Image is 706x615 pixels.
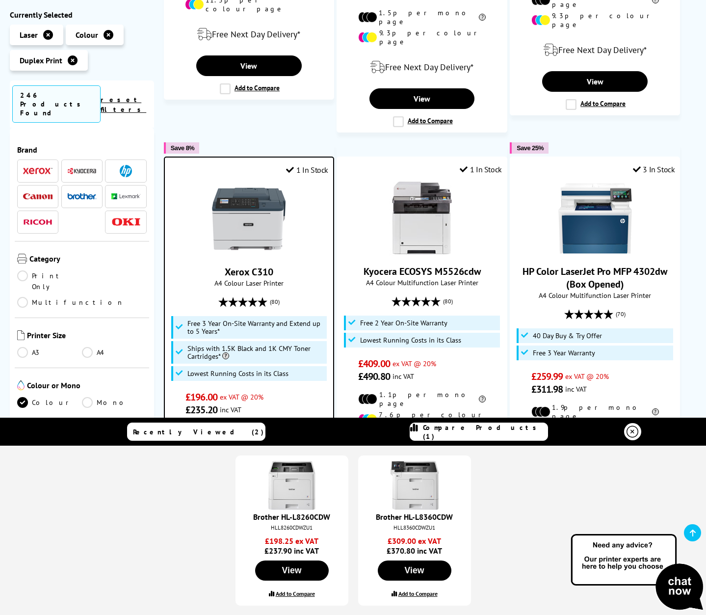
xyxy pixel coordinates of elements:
img: HL-L8360CDW-front-small.jpg [390,461,439,510]
img: Xerox C310 [212,182,286,256]
img: Xerox [23,168,52,175]
span: £409.00 [358,357,390,370]
button: Save 25% [510,142,549,154]
a: Kyocera ECOSYS M5526cdw [364,265,481,278]
a: A4 [82,347,147,358]
label: Add to Compare [398,590,438,597]
span: £259.99 [531,370,563,383]
img: HP [120,165,132,177]
span: ex VAT @ 20% [220,392,263,401]
a: Multifunction [17,297,124,308]
img: Brother [67,193,97,200]
li: 7.6p per colour page [358,410,486,428]
button: Save 8% [164,142,199,154]
div: modal_delivery [169,21,329,48]
span: Compare Products (1) [423,423,548,441]
div: HLL8360CDWZU1 [368,524,461,531]
span: A4 Colour Laser Printer [170,278,328,288]
a: Lexmark [111,190,141,203]
img: Open Live Chat window [569,533,706,613]
span: Printer Size [27,330,147,342]
a: HP Color LaserJet Pro MFP 4302dw (Box Opened) [558,247,632,257]
span: inc VAT [220,405,241,414]
img: Colour or Mono [17,380,25,390]
span: £198.25 ex VAT [243,536,341,546]
span: £370.80 inc VAT [366,536,464,556]
div: 1 In Stock [460,164,502,174]
span: Free 3 Year On-Site Warranty and Extend up to 5 Years* [187,320,324,335]
label: Add to Compare [566,99,626,110]
li: 1.5p per mono page [358,8,486,26]
li: 1.9p per mono page [531,403,659,421]
img: HP Color LaserJet Pro MFP 4302dw (Box Opened) [558,182,632,255]
a: HP [111,165,141,177]
a: Colour [17,397,82,408]
div: HLL8260CDWZU1 [245,524,339,531]
div: 1 In Stock [286,165,328,175]
span: ex VAT @ 20% [565,372,609,381]
img: Lexmark [111,194,141,200]
div: 3 In Stock [633,164,675,174]
a: View [542,71,648,92]
img: Ricoh [23,219,52,225]
span: Free 2 Year On-Site Warranty [360,319,447,327]
span: ex VAT @ 20% [392,359,436,368]
span: Duplex Print [20,55,62,65]
a: View [196,55,302,76]
span: Recently Viewed (2) [133,428,264,436]
a: A3 [17,347,82,358]
span: Colour [76,30,98,40]
li: 9.3p per colour page [531,11,659,29]
a: Print Only [17,270,82,292]
img: Printer Size [17,330,25,340]
img: Kyocera [67,167,97,175]
label: Add to Compare [393,116,453,127]
span: £311.98 [531,383,563,396]
span: Ships with 1.5K Black and 1K CMY Toner Cartridges* [187,345,324,360]
span: inc VAT [392,372,414,381]
li: 9.3p per colour page [358,28,486,46]
a: Recently Viewed (2) [127,423,265,441]
span: Laser [20,30,38,40]
span: Colour or Mono [27,380,147,392]
a: OKI [111,216,141,228]
img: OKI [111,218,141,226]
img: HL-L8260CDW-front-small.jpg [267,461,316,510]
a: reset filters [101,95,146,114]
div: modal_delivery [342,53,501,81]
span: A4 Colour Multifunction Laser Printer [515,291,675,300]
div: Currently Selected [10,10,154,20]
li: 1.1p per mono page [358,390,486,408]
span: A4 Colour Multifunction Laser Printer [342,278,501,287]
a: Xerox [23,165,52,177]
button: View [255,561,329,581]
span: (80) [270,293,280,311]
a: Xerox C310 [225,266,273,278]
img: Kyocera ECOSYS M5526cdw [385,182,459,255]
a: Compare Products (1) [410,423,548,441]
span: Lowest Running Costs in its Class [360,336,461,344]
span: Brand [17,145,147,155]
button: View [378,561,451,581]
label: Add to Compare [276,590,315,597]
span: £235.20 [185,403,217,416]
span: Save 8% [171,144,194,152]
span: Lowest Running Costs in its Class [187,370,288,377]
span: Free 3 Year Warranty [533,349,595,357]
span: 40 Day Buy & Try Offer [533,332,602,340]
span: £196.00 [185,391,217,403]
span: Category [29,254,147,266]
span: (80) [443,292,453,311]
a: Kyocera ECOSYS M5526cdw [385,247,459,257]
img: Category [17,254,27,264]
a: View [369,88,475,109]
span: £237.90 inc VAT [243,536,341,556]
a: Brother [67,190,97,203]
span: £490.80 [358,370,390,383]
a: Canon [23,190,52,203]
a: HP Color LaserJet Pro MFP 4302dw (Box Opened) [523,265,667,291]
span: £309.00 ex VAT [366,536,464,546]
span: 246 Products Found [12,85,101,123]
a: Kyocera [67,165,97,177]
span: (70) [616,305,626,323]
